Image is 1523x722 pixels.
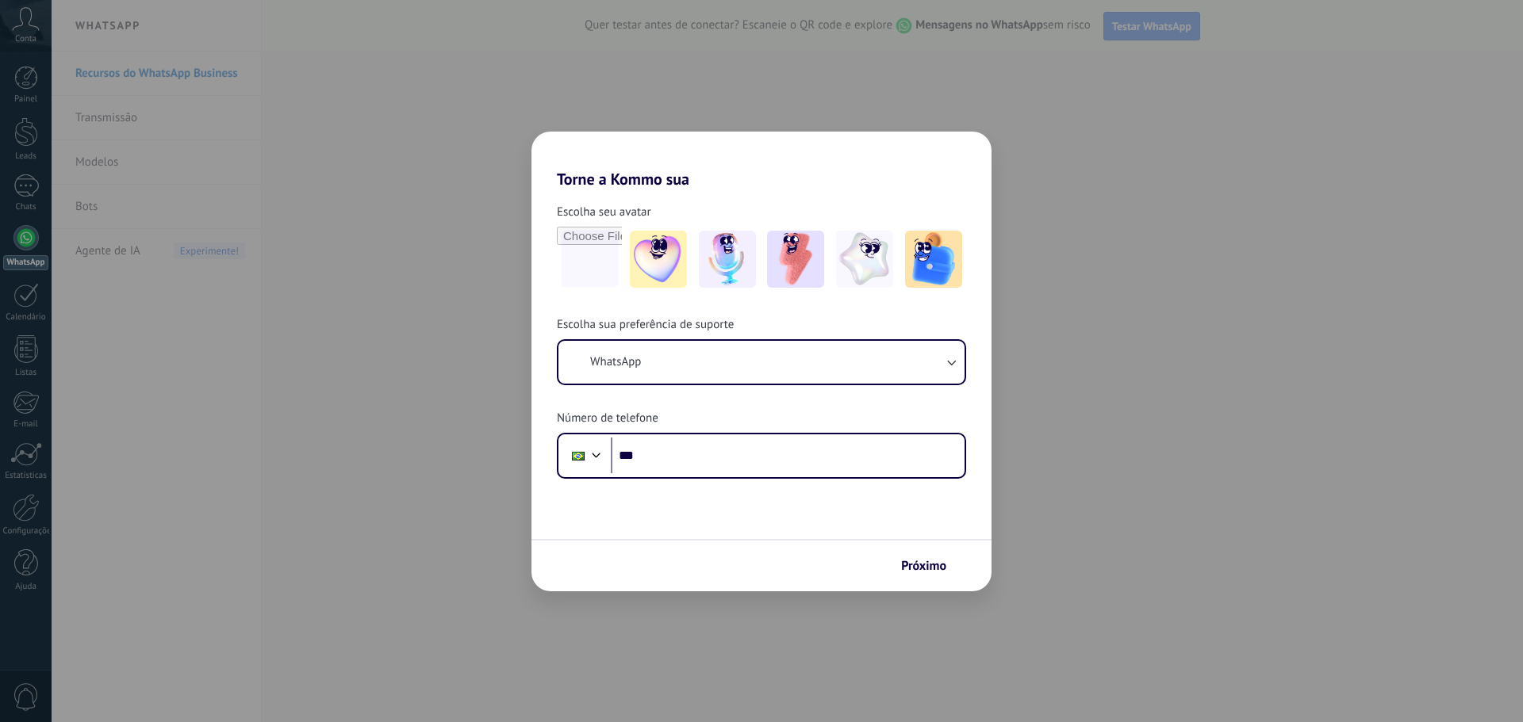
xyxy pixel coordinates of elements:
span: Número de telefone [557,411,658,426]
img: -5.jpeg [905,231,962,288]
div: Brazil: + 55 [563,439,593,472]
h2: Torne a Kommo sua [531,132,992,189]
button: WhatsApp [558,341,965,384]
span: WhatsApp [590,354,641,370]
img: -3.jpeg [767,231,824,288]
img: -1.jpeg [630,231,687,288]
button: Próximo [894,552,968,579]
span: Escolha sua preferência de suporte [557,317,734,333]
img: -4.jpeg [836,231,893,288]
span: Escolha seu avatar [557,204,651,220]
span: Próximo [901,560,946,571]
img: -2.jpeg [699,231,756,288]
